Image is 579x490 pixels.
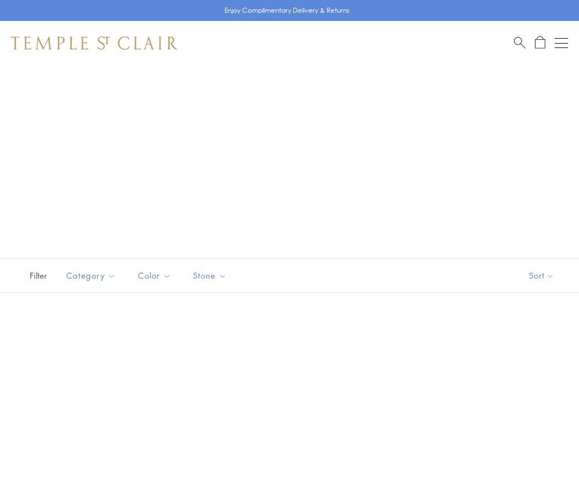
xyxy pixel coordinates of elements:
[58,263,124,288] button: Category
[187,269,235,283] span: Stone
[514,36,526,50] a: Search
[555,36,568,50] button: Open navigation
[130,263,179,288] button: Color
[11,36,178,50] img: Temple St. Clair
[504,259,579,292] button: Show sort by
[535,36,545,50] a: Open Shopping Bag
[185,263,235,288] button: Stone
[132,269,179,283] span: Color
[61,269,124,283] span: Category
[224,5,350,16] p: Enjoy Complimentary Delivery & Returns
